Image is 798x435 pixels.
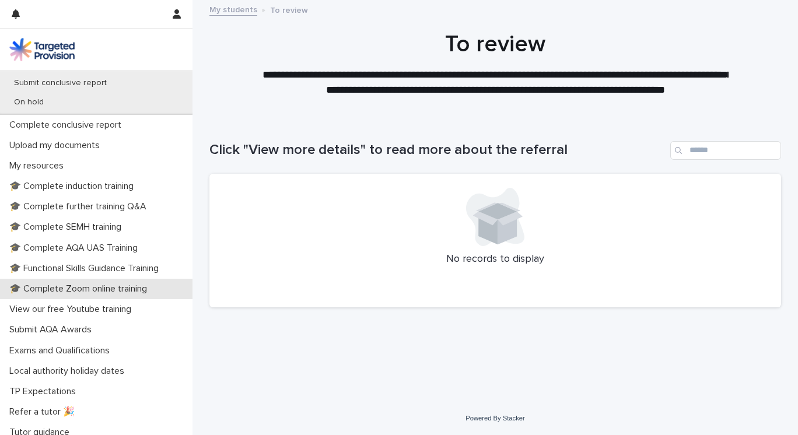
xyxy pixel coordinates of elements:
[466,415,524,422] a: Powered By Stacker
[5,304,141,315] p: View our free Youtube training
[9,38,75,61] img: M5nRWzHhSzIhMunXDL62
[5,283,156,294] p: 🎓 Complete Zoom online training
[209,2,257,16] a: My students
[209,142,666,159] h1: Click "View more details" to read more about the referral
[270,3,308,16] p: To review
[5,406,84,418] p: Refer a tutor 🎉
[5,120,131,131] p: Complete conclusive report
[5,140,109,151] p: Upload my documents
[5,243,147,254] p: 🎓 Complete AQA UAS Training
[223,253,767,266] p: No records to display
[209,30,781,58] h1: To review
[670,141,781,160] input: Search
[5,263,168,274] p: 🎓 Functional Skills Guidance Training
[5,160,73,171] p: My resources
[5,366,134,377] p: Local authority holiday dates
[5,181,143,192] p: 🎓 Complete induction training
[5,201,156,212] p: 🎓 Complete further training Q&A
[5,345,119,356] p: Exams and Qualifications
[5,97,53,107] p: On hold
[5,386,85,397] p: TP Expectations
[5,222,131,233] p: 🎓 Complete SEMH training
[5,78,116,88] p: Submit conclusive report
[5,324,101,335] p: Submit AQA Awards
